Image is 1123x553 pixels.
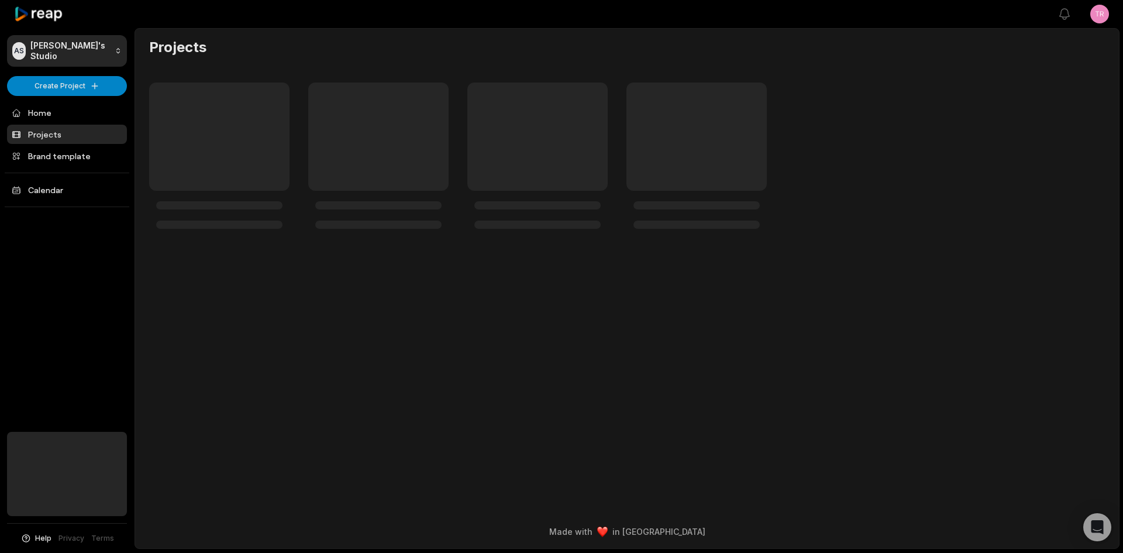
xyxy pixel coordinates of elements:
button: Help [20,533,51,544]
p: [PERSON_NAME]'s Studio [30,40,110,61]
div: Open Intercom Messenger [1083,513,1111,541]
a: Terms [91,533,114,544]
a: Calendar [7,180,127,200]
a: Home [7,103,127,122]
img: heart emoji [597,527,608,537]
h2: Projects [149,38,206,57]
span: Help [35,533,51,544]
a: Projects [7,125,127,144]
a: Privacy [58,533,84,544]
div: AS [12,42,26,60]
button: Create Project [7,76,127,96]
div: Made with in [GEOGRAPHIC_DATA] [146,525,1108,538]
a: Brand template [7,146,127,166]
